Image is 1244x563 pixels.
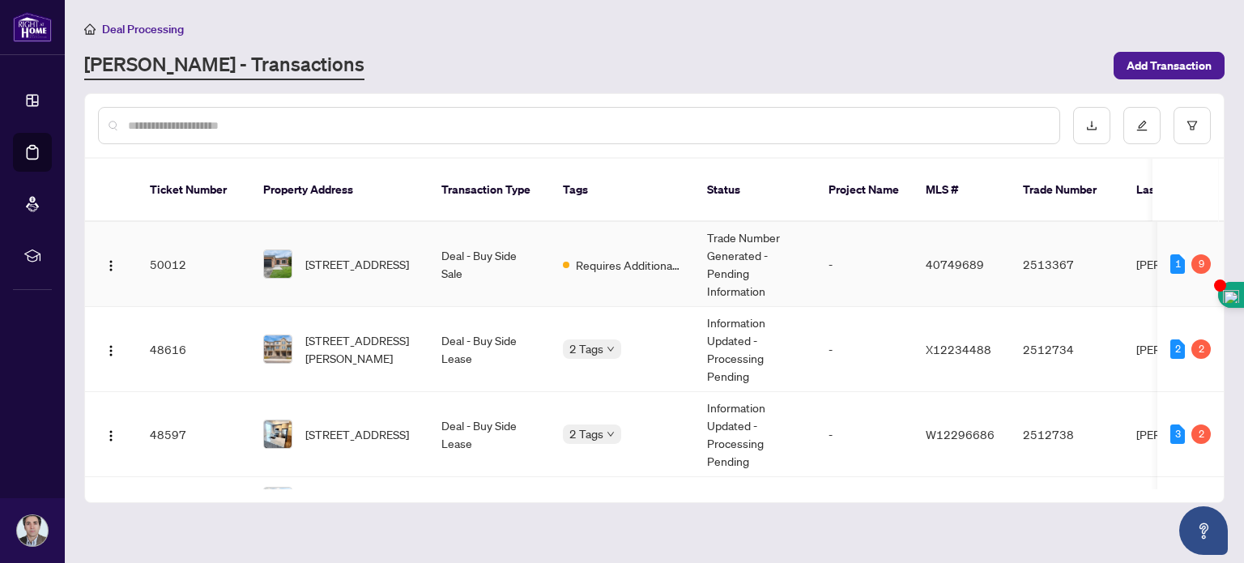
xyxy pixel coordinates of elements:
button: Logo [98,336,124,362]
span: home [84,23,96,35]
td: 48616 [137,307,250,392]
th: Status [694,159,816,222]
td: Deal - Buy Side Sale [428,222,550,307]
td: 48597 [137,392,250,477]
td: 2512738 [1010,392,1123,477]
span: 2 Tags [569,424,603,443]
td: - [816,222,913,307]
div: 9 [1191,254,1211,274]
th: Property Address [250,159,428,222]
th: Trade Number [1010,159,1123,222]
img: thumbnail-img [264,488,292,515]
img: thumbnail-img [264,420,292,448]
td: 50012 [137,222,250,307]
th: Tags [550,159,694,222]
span: [STREET_ADDRESS] [305,425,409,443]
span: Deal Processing [102,22,184,36]
span: [STREET_ADDRESS][PERSON_NAME] [305,331,415,367]
td: 2512734 [1010,307,1123,392]
td: 2513367 [1010,222,1123,307]
td: - [816,477,913,527]
td: - [816,307,913,392]
img: Profile Icon [17,515,48,546]
button: Add Transaction [1114,52,1225,79]
button: filter [1174,107,1211,144]
button: Open asap [1179,506,1228,555]
button: Logo [98,421,124,447]
span: X12234488 [926,342,991,356]
td: Deal - Buy Side Lease [428,477,550,527]
div: 3 [1170,424,1185,444]
td: 2510009 [1010,477,1123,527]
img: thumbnail-img [264,250,292,278]
button: edit [1123,107,1161,144]
td: Deal - Buy Side Lease [428,392,550,477]
th: Ticket Number [137,159,250,222]
button: Logo [98,251,124,277]
td: Information Updated - Processing Pending [694,392,816,477]
span: edit [1136,120,1148,131]
span: down [607,430,615,438]
a: [PERSON_NAME] - Transactions [84,51,364,80]
td: Trade Number Generated - Pending Information [694,222,816,307]
img: Logo [104,429,117,442]
td: Information Updated - Processing Pending [694,307,816,392]
span: download [1086,120,1097,131]
td: Deal Closed [694,477,816,527]
th: Transaction Type [428,159,550,222]
td: Deal - Buy Side Lease [428,307,550,392]
span: W12296686 [926,427,995,441]
div: 2 [1170,339,1185,359]
img: logo [13,12,52,42]
th: Project Name [816,159,913,222]
button: download [1073,107,1110,144]
div: 2 [1191,339,1211,359]
span: Requires Additional Docs [576,256,681,274]
img: Logo [104,259,117,272]
span: [STREET_ADDRESS] [305,255,409,273]
div: 2 [1191,424,1211,444]
span: filter [1186,120,1198,131]
span: 40749689 [926,257,984,271]
img: thumbnail-img [264,335,292,363]
img: Logo [104,344,117,357]
button: Logo [98,488,124,514]
div: 1 [1170,254,1185,274]
td: - [816,392,913,477]
span: Add Transaction [1127,53,1212,79]
th: MLS # [913,159,1010,222]
span: 2 Tags [569,339,603,358]
span: down [607,345,615,353]
td: 43064 [137,477,250,527]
